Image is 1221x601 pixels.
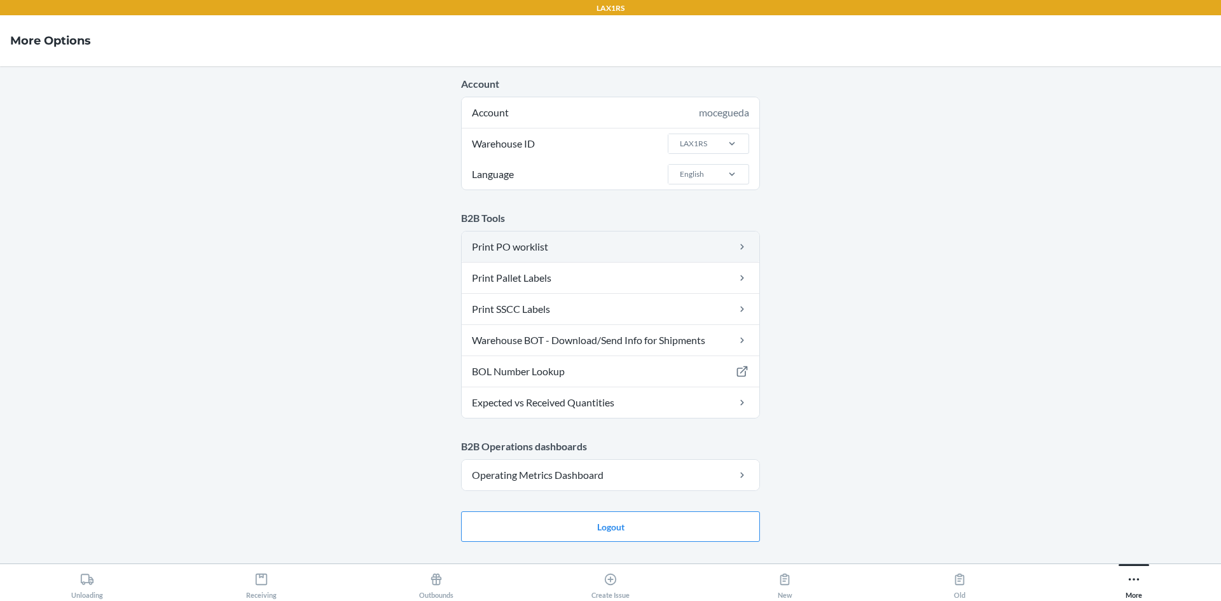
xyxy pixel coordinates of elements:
span: Language [470,159,516,190]
a: BOL Number Lookup [462,356,759,387]
a: Operating Metrics Dashboard [462,460,759,490]
div: Receiving [246,567,277,599]
button: Outbounds [349,564,523,599]
a: Print SSCC Labels [462,294,759,324]
div: Create Issue [591,567,630,599]
button: Old [872,564,1046,599]
div: mocegueda [699,105,749,120]
a: Print Pallet Labels [462,263,759,293]
button: New [698,564,872,599]
div: Unloading [71,567,103,599]
div: More [1126,567,1142,599]
a: Print PO worklist [462,231,759,262]
p: B2B Operations dashboards [461,439,760,454]
div: Outbounds [419,567,453,599]
div: LAX1RS [680,138,707,149]
div: English [680,169,704,180]
div: Old [953,567,967,599]
button: More [1047,564,1221,599]
a: Warehouse BOT - Download/Send Info for Shipments [462,325,759,356]
span: Warehouse ID [470,128,537,159]
button: Receiving [174,564,348,599]
p: Account [461,76,760,92]
button: Logout [461,511,760,542]
input: Warehouse IDLAX1RS [679,138,680,149]
h4: More Options [10,32,91,49]
div: Account [462,97,759,128]
p: LAX1RS [597,3,624,14]
button: Create Issue [523,564,698,599]
p: B2B Tools [461,211,760,226]
div: New [778,567,792,599]
input: LanguageEnglish [679,169,680,180]
a: Expected vs Received Quantities [462,387,759,418]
